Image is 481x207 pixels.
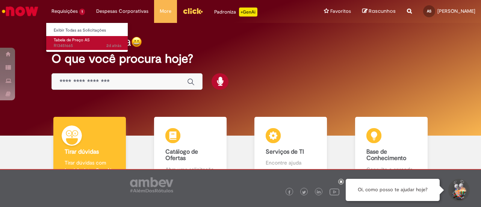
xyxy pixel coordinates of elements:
[447,179,470,201] button: Iniciar Conversa de Suporte
[130,177,173,192] img: logo_footer_ambev_rotulo_gray.png
[302,190,306,194] img: logo_footer_twitter.png
[54,37,90,43] span: Tabela de Preço AS
[266,159,316,166] p: Encontre ajuda
[214,8,257,17] div: Padroniza
[362,8,396,15] a: Rascunhos
[54,43,121,49] span: R13451665
[165,148,198,162] b: Catálogo de Ofertas
[330,8,351,15] span: Favoritos
[239,8,257,17] p: +GenAi
[46,36,129,50] a: Aberto R13451665 : Tabela de Preço AS
[317,190,321,195] img: logo_footer_linkedin.png
[106,43,121,48] time: 27/08/2025 10:54:01
[39,117,140,182] a: Tirar dúvidas Tirar dúvidas com Lupi Assist e Gen Ai
[183,5,203,17] img: click_logo_yellow_360x200.png
[51,8,78,15] span: Requisições
[1,4,39,19] img: ServiceNow
[106,43,121,48] span: 2d atrás
[96,8,148,15] span: Despesas Corporativas
[330,187,339,196] img: logo_footer_youtube.png
[65,148,99,156] b: Tirar dúvidas
[427,9,431,14] span: AS
[165,166,215,173] p: Abra uma solicitação
[341,117,442,182] a: Base de Conhecimento Consulte e aprenda
[366,166,416,173] p: Consulte e aprenda
[346,179,440,201] div: Oi, como posso te ajudar hoje?
[266,148,304,156] b: Serviços de TI
[240,117,341,182] a: Serviços de TI Encontre ajuda
[287,190,291,194] img: logo_footer_facebook.png
[140,117,241,182] a: Catálogo de Ofertas Abra uma solicitação
[366,148,406,162] b: Base de Conhecimento
[369,8,396,15] span: Rascunhos
[46,23,128,52] ul: Requisições
[46,26,129,35] a: Exibir Todas as Solicitações
[51,52,429,65] h2: O que você procura hoje?
[160,8,171,15] span: More
[131,36,142,47] img: happy-face.png
[65,159,115,174] p: Tirar dúvidas com Lupi Assist e Gen Ai
[79,9,85,15] span: 1
[437,8,475,14] span: [PERSON_NAME]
